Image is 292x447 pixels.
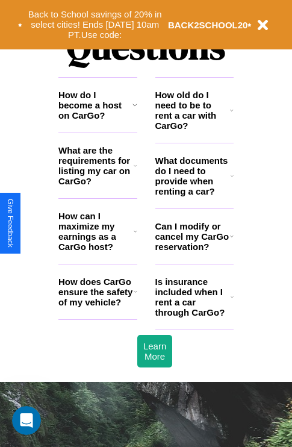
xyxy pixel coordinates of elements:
h3: Can I modify or cancel my CarGo reservation? [155,221,230,252]
h3: What are the requirements for listing my car on CarGo? [58,145,134,186]
iframe: Intercom live chat [12,406,41,435]
h3: What documents do I need to provide when renting a car? [155,155,231,196]
h3: How does CarGo ensure the safety of my vehicle? [58,277,134,307]
b: BACK2SCHOOL20 [168,20,248,30]
button: Learn More [137,335,172,367]
h3: How can I maximize my earnings as a CarGo host? [58,211,134,252]
div: Give Feedback [6,199,14,248]
button: Back to School savings of 20% in select cities! Ends [DATE] 10am PT.Use code: [22,6,168,43]
h3: How do I become a host on CarGo? [58,90,132,120]
h3: How old do I need to be to rent a car with CarGo? [155,90,231,131]
h3: Is insurance included when I rent a car through CarGo? [155,277,231,317]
